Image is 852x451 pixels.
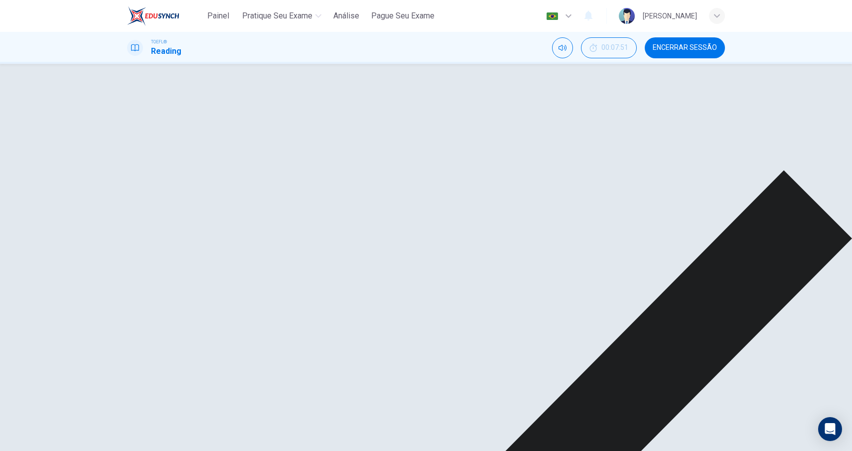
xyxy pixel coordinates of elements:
[619,8,635,24] img: Profile picture
[546,12,559,20] img: pt
[601,44,628,52] span: 00:07:51
[367,7,438,25] button: Pague Seu Exame
[645,37,725,58] button: Encerrar Sessão
[581,37,637,58] button: 00:07:51
[329,7,363,25] button: Análise
[207,10,229,22] span: Painel
[581,37,637,58] div: Esconder
[127,6,202,26] a: EduSynch logo
[552,37,573,58] div: Silenciar
[238,7,325,25] button: Pratique seu exame
[643,10,697,22] div: [PERSON_NAME]
[151,38,167,45] span: TOEFL®
[818,417,842,441] div: Open Intercom Messenger
[371,10,434,22] span: Pague Seu Exame
[242,10,312,22] span: Pratique seu exame
[202,7,234,25] button: Painel
[653,44,717,52] span: Encerrar Sessão
[127,6,179,26] img: EduSynch logo
[333,10,359,22] span: Análise
[151,45,181,57] h1: Reading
